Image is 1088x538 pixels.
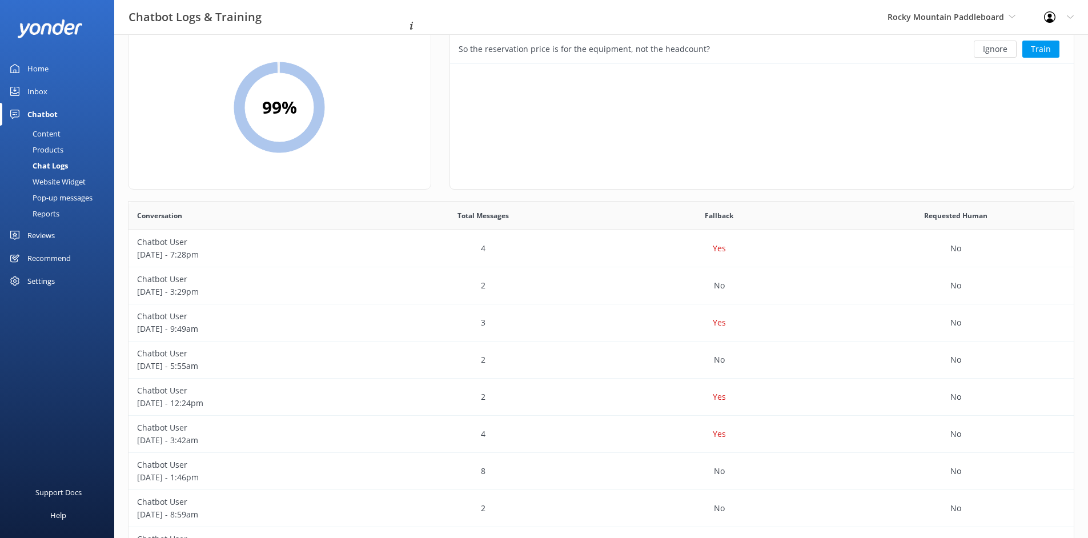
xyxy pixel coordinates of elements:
p: No [950,354,961,366]
h2: 99 % [262,94,297,121]
p: Yes [713,428,726,440]
p: No [950,502,961,515]
div: Support Docs [35,481,82,504]
p: 4 [481,428,485,440]
span: Fallback [705,210,733,221]
p: Chatbot User [137,347,356,360]
a: Chat Logs [7,158,114,174]
span: Conversation [137,210,182,221]
p: [DATE] - 3:29pm [137,286,356,298]
div: Content [7,126,61,142]
p: No [714,354,725,366]
div: Reviews [27,224,55,247]
div: row [129,379,1074,416]
p: Chatbot User [137,384,356,397]
p: No [950,465,961,477]
p: No [714,502,725,515]
p: Chatbot User [137,459,356,471]
p: [DATE] - 3:42am [137,434,356,447]
h3: Chatbot Logs & Training [129,8,262,26]
p: No [950,242,961,255]
a: Content [7,126,114,142]
p: [DATE] - 1:46pm [137,471,356,484]
p: Yes [713,316,726,329]
p: 3 [481,316,485,329]
p: [DATE] - 5:55am [137,360,356,372]
p: [DATE] - 8:59am [137,508,356,521]
span: Rocky Mountain Paddleboard [888,11,1004,22]
div: grid [450,35,1074,63]
div: So the reservation price is for the equipment, not the headcount? [459,43,710,55]
p: [DATE] - 7:28pm [137,248,356,261]
p: Yes [713,391,726,403]
img: yonder-white-logo.png [17,19,83,38]
p: 2 [481,502,485,515]
p: [DATE] - 12:24pm [137,397,356,409]
div: Pop-up messages [7,190,93,206]
span: Total Messages [457,210,509,221]
div: Help [50,504,66,527]
div: row [129,342,1074,379]
p: No [714,279,725,292]
div: row [129,267,1074,304]
div: Recommend [27,247,71,270]
p: 2 [481,354,485,366]
div: row [450,35,1074,63]
button: Ignore [974,41,1017,58]
span: Requested Human [924,210,987,221]
div: row [129,453,1074,490]
p: No [714,465,725,477]
div: row [129,230,1074,267]
a: Products [7,142,114,158]
div: Settings [27,270,55,292]
div: Reports [7,206,59,222]
p: Yes [713,242,726,255]
div: row [129,304,1074,342]
div: Website Widget [7,174,86,190]
div: Inbox [27,80,47,103]
p: Chatbot User [137,421,356,434]
p: 2 [481,279,485,292]
p: 4 [481,242,485,255]
p: Chatbot User [137,236,356,248]
a: Reports [7,206,114,222]
div: row [129,490,1074,527]
a: Website Widget [7,174,114,190]
p: Chatbot User [137,496,356,508]
p: Chatbot User [137,273,356,286]
p: No [950,428,961,440]
a: Pop-up messages [7,190,114,206]
p: No [950,391,961,403]
p: Chatbot User [137,310,356,323]
div: Home [27,57,49,80]
div: Products [7,142,63,158]
p: No [950,279,961,292]
p: 2 [481,391,485,403]
button: Train [1022,41,1059,58]
div: Chatbot [27,103,58,126]
p: No [950,316,961,329]
div: Chat Logs [7,158,68,174]
div: row [129,416,1074,453]
p: 8 [481,465,485,477]
p: [DATE] - 9:49am [137,323,356,335]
